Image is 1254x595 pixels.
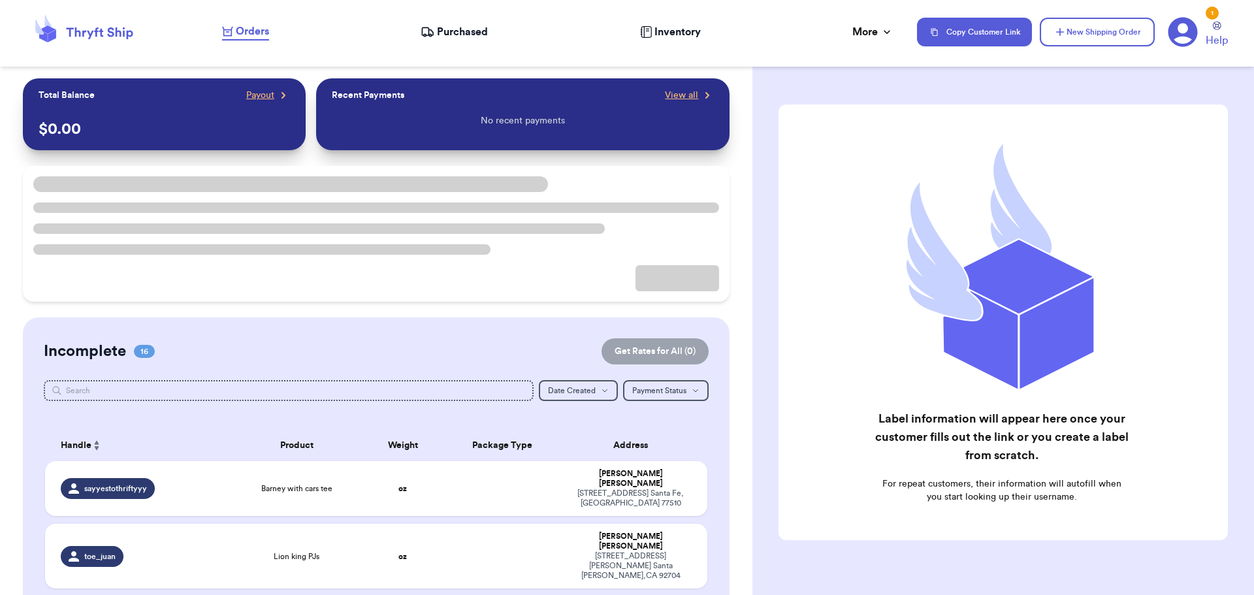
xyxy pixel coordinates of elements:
[1168,17,1198,47] a: 1
[570,489,692,508] div: [STREET_ADDRESS] Santa Fe , [GEOGRAPHIC_DATA] 77510
[84,551,116,562] span: toe_juan
[602,338,709,364] button: Get Rates for All (0)
[640,24,701,40] a: Inventory
[1206,22,1228,48] a: Help
[274,551,319,562] span: Lion king PJs
[231,430,363,461] th: Product
[421,24,488,40] a: Purchased
[852,24,893,40] div: More
[134,345,155,358] span: 16
[84,483,147,494] span: sayyestothriftyyy
[246,89,290,102] a: Payout
[236,24,269,39] span: Orders
[44,341,126,362] h2: Incomplete
[442,430,562,461] th: Package Type
[632,387,686,394] span: Payment Status
[874,477,1129,504] p: For repeat customers, their information will autofill when you start looking up their username.
[363,430,443,461] th: Weight
[570,551,692,581] div: [STREET_ADDRESS][PERSON_NAME] Santa [PERSON_NAME] , CA 92704
[437,24,488,40] span: Purchased
[1206,33,1228,48] span: Help
[539,380,618,401] button: Date Created
[481,114,565,127] p: No recent payments
[261,483,332,494] span: Barney with cars tee
[623,380,709,401] button: Payment Status
[1040,18,1155,46] button: New Shipping Order
[91,438,102,453] button: Sort ascending
[570,469,692,489] div: [PERSON_NAME] [PERSON_NAME]
[562,430,707,461] th: Address
[548,387,596,394] span: Date Created
[39,119,290,140] p: $ 0.00
[39,89,95,102] p: Total Balance
[874,410,1129,464] h2: Label information will appear here once your customer fills out the link or you create a label fr...
[222,24,269,40] a: Orders
[44,380,534,401] input: Search
[398,485,407,492] strong: oz
[665,89,698,102] span: View all
[654,24,701,40] span: Inventory
[1206,7,1219,20] div: 1
[246,89,274,102] span: Payout
[570,532,692,551] div: [PERSON_NAME] [PERSON_NAME]
[398,553,407,560] strong: oz
[332,89,404,102] p: Recent Payments
[917,18,1032,46] button: Copy Customer Link
[665,89,714,102] a: View all
[61,439,91,453] span: Handle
